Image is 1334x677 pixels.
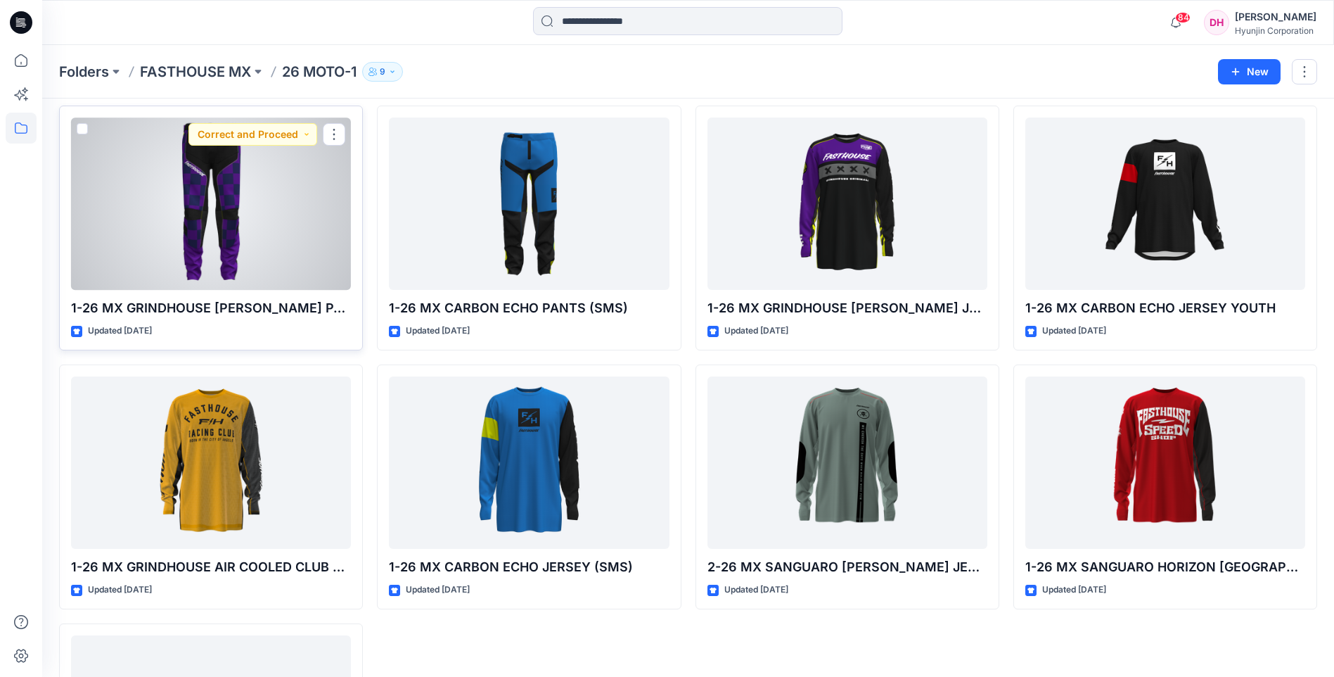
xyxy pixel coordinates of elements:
[707,118,987,290] a: 1-26 MX GRINDHOUSE GRIMM JERSEY (SMS)
[724,324,788,338] p: Updated [DATE]
[389,557,669,577] p: 1-26 MX CARBON ECHO JERSEY (SMS)
[1218,59,1281,84] button: New
[406,583,470,597] p: Updated [DATE]
[406,324,470,338] p: Updated [DATE]
[389,118,669,290] a: 1-26 MX CARBON ECHO PANTS (SMS)
[88,324,152,338] p: Updated [DATE]
[1204,10,1229,35] div: DH
[707,377,987,549] a: 2-26 MX SANGUARO SLADE JERSEY (SMS)
[362,62,403,82] button: 9
[707,557,987,577] p: 2-26 MX SANGUARO [PERSON_NAME] JERSEY (SMS)
[1025,377,1305,549] a: 1-26 MX SANGUARO HORIZON JERSEY
[380,64,385,80] p: 9
[1025,557,1305,577] p: 1-26 MX SANGUARO HORIZON [GEOGRAPHIC_DATA]
[1175,12,1191,23] span: 84
[71,298,351,318] p: 1-26 MX GRINDHOUSE [PERSON_NAME] PANTS (SMS)
[724,583,788,597] p: Updated [DATE]
[389,298,669,318] p: 1-26 MX CARBON ECHO PANTS (SMS)
[1042,583,1106,597] p: Updated [DATE]
[71,557,351,577] p: 1-26 MX GRINDHOUSE AIR COOLED CLUB JERSEY (SMS)
[1235,25,1316,36] div: Hyunjin Corporation
[707,298,987,318] p: 1-26 MX GRINDHOUSE [PERSON_NAME] JERSEY (SMS)
[140,62,251,82] a: FASTHOUSE MX
[1042,324,1106,338] p: Updated [DATE]
[71,118,351,290] a: 1-26 MX GRINDHOUSE GRIMM PANTS (SMS)
[282,62,357,82] p: 26 MOTO-1
[71,377,351,549] a: 1-26 MX GRINDHOUSE AIR COOLED CLUB JERSEY (SMS)
[1025,118,1305,290] a: 1-26 MX CARBON ECHO JERSEY YOUTH
[1025,298,1305,318] p: 1-26 MX CARBON ECHO JERSEY YOUTH
[389,377,669,549] a: 1-26 MX CARBON ECHO JERSEY (SMS)
[88,583,152,597] p: Updated [DATE]
[1235,8,1316,25] div: [PERSON_NAME]
[59,62,109,82] a: Folders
